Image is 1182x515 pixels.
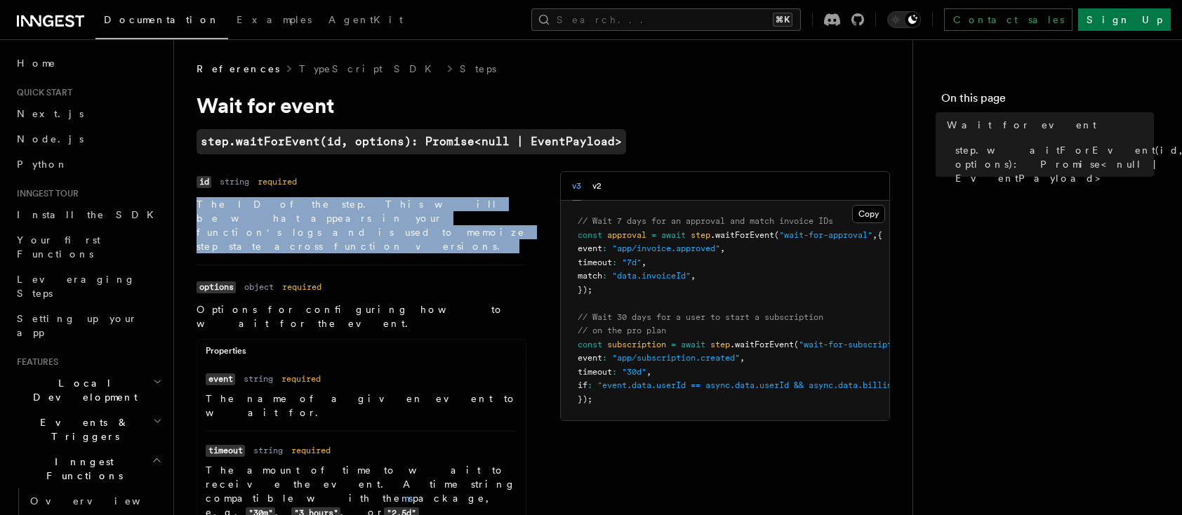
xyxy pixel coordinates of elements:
span: if [578,380,587,390]
a: Python [11,152,165,177]
span: timeout [578,367,612,377]
button: Local Development [11,370,165,410]
code: options [197,281,236,293]
button: Copy [852,205,885,223]
span: : [602,353,607,363]
h4: On this page [941,90,1154,112]
span: , [720,243,725,253]
span: // Wait 7 days for an approval and match invoice IDs [578,216,833,226]
span: , [691,271,696,281]
span: "7d" [622,257,642,267]
span: await [661,230,686,240]
span: Local Development [11,376,153,404]
span: "wait-for-subscription" [799,340,912,349]
span: timeout [578,257,612,267]
span: = [671,340,676,349]
span: subscription [607,340,666,349]
dd: required [258,176,297,187]
dd: required [282,281,321,293]
dd: string [244,373,273,384]
p: The ID of the step. This will be what appears in your function's logs and is used to memoize step... [197,197,526,253]
dd: required [291,445,331,456]
dd: string [220,176,249,187]
span: "app/subscription.created" [612,353,740,363]
a: AgentKit [320,4,411,38]
a: Install the SDK [11,202,165,227]
span: Overview [30,495,175,507]
span: : [602,243,607,253]
dd: object [244,281,274,293]
span: Documentation [104,14,220,25]
p: Options for configuring how to wait for the event. [197,302,526,330]
span: Quick start [11,87,72,98]
a: step.waitForEvent(id, options): Promise<null | EventPayload> [950,138,1154,191]
a: TypeScript SDK [299,62,440,76]
span: , [642,257,646,267]
span: match [578,271,602,281]
span: : [612,257,617,267]
span: : [587,380,592,390]
span: , [740,353,745,363]
button: Events & Triggers [11,410,165,449]
a: Wait for event [941,112,1154,138]
span: ( [774,230,779,240]
a: Home [11,51,165,76]
span: Your first Functions [17,234,100,260]
span: // on the pro plan [578,326,666,335]
span: Inngest Functions [11,455,152,483]
span: "data.invoiceId" [612,271,691,281]
span: step [710,340,730,349]
p: The name of a given event to wait for. [206,392,517,420]
span: Next.js [17,108,84,119]
span: ( [794,340,799,349]
span: Python [17,159,68,170]
button: v2 [592,172,602,201]
a: Leveraging Steps [11,267,165,306]
button: v3 [572,172,581,201]
span: .waitForEvent [710,230,774,240]
span: Home [17,56,56,70]
span: Leveraging Steps [17,274,135,299]
span: "event.data.userId == async.data.userId && async.data.billing_plan == 'pro'" [597,380,971,390]
span: Install the SDK [17,209,162,220]
span: Inngest tour [11,188,79,199]
a: Setting up your app [11,306,165,345]
a: Node.js [11,126,165,152]
span: , [872,230,877,240]
span: event [578,243,602,253]
kbd: ⌘K [773,13,792,27]
button: Search...⌘K [531,8,801,31]
span: "30d" [622,367,646,377]
span: event [578,353,602,363]
span: const [578,230,602,240]
span: // Wait 30 days for a user to start a subscription [578,312,823,322]
h1: Wait for event [197,93,758,118]
span: : [602,271,607,281]
div: Properties [197,345,526,363]
span: { [877,230,882,240]
code: step.waitForEvent(id, options): Promise<null | EventPayload> [197,129,626,154]
dd: string [253,445,283,456]
dd: required [281,373,321,384]
a: Your first Functions [11,227,165,267]
span: approval [607,230,646,240]
span: Events & Triggers [11,415,153,443]
span: AgentKit [328,14,403,25]
button: Toggle dark mode [887,11,921,28]
span: = [651,230,656,240]
a: Documentation [95,4,228,39]
span: }); [578,285,592,295]
a: ms [401,493,413,504]
code: id [197,176,211,188]
span: "wait-for-approval" [779,230,872,240]
span: Setting up your app [17,313,138,338]
span: Node.js [17,133,84,145]
code: event [206,373,235,385]
span: Wait for event [947,118,1096,132]
span: Examples [237,14,312,25]
span: : [612,367,617,377]
span: Features [11,356,58,368]
a: Steps [460,62,496,76]
span: await [681,340,705,349]
a: Examples [228,4,320,38]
